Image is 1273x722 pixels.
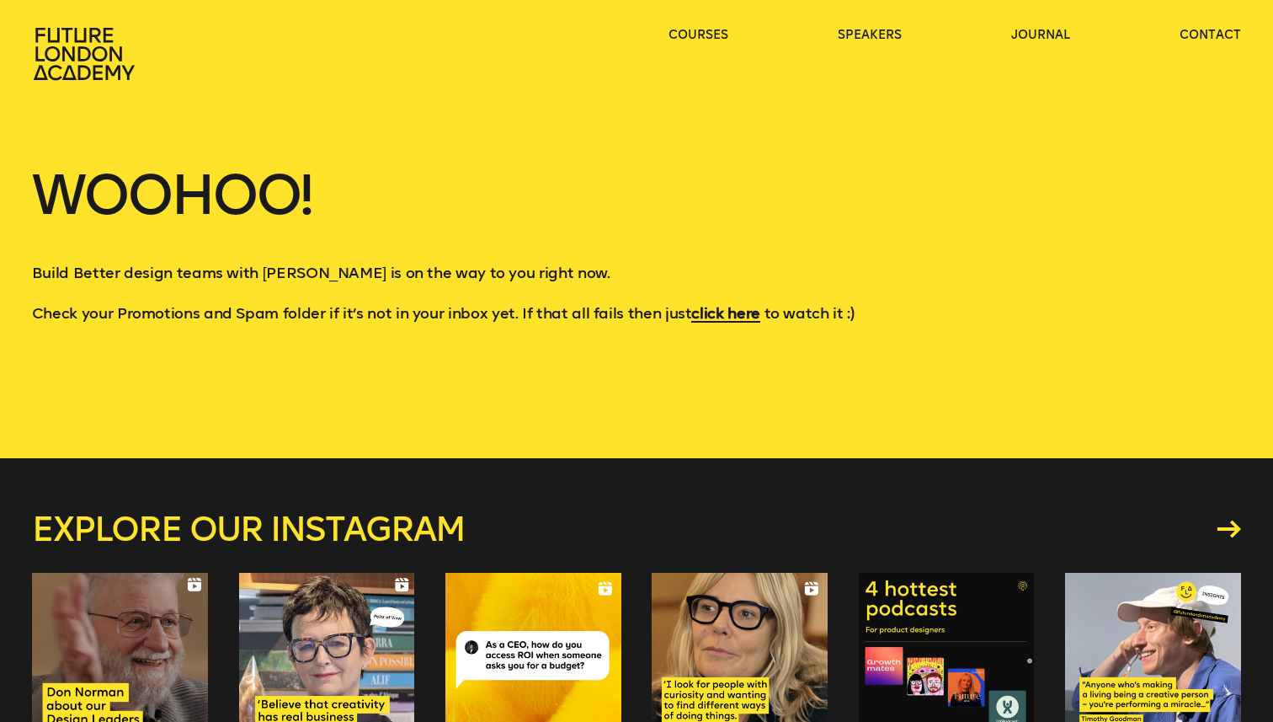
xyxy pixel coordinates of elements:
h1: Woohoo! [32,168,1241,263]
p: Build Better design teams with [PERSON_NAME] is on the way to you right now. [32,263,1241,283]
a: speakers [838,27,902,44]
a: journal [1011,27,1070,44]
a: contact [1180,27,1241,44]
p: Check your Promotions and Spam folder if it’s not in your inbox yet. If that all fails then just ... [32,303,1241,324]
a: click here [691,304,759,323]
a: Explore our instagram [32,512,1241,546]
a: courses [668,27,728,44]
